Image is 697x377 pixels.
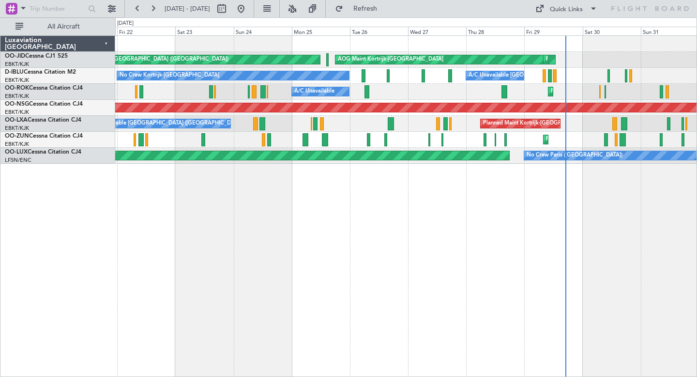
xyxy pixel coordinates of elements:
a: EBKT/KJK [5,77,29,84]
div: Mon 25 [292,27,350,35]
div: No Crew Paris ([GEOGRAPHIC_DATA]) [527,148,622,163]
a: EBKT/KJK [5,109,29,116]
button: Quick Links [530,1,602,16]
a: OO-ZUNCessna Citation CJ4 [5,133,83,139]
div: Planned Maint Kortrijk-[GEOGRAPHIC_DATA] [551,84,664,99]
div: AOG Maint Kortrijk-[GEOGRAPHIC_DATA] [338,52,443,67]
span: Refresh [345,5,386,12]
a: OO-LUXCessna Citation CJ4 [5,149,81,155]
div: No Crew Kortrijk-[GEOGRAPHIC_DATA] [120,68,219,83]
div: A/C Unavailable [294,84,334,99]
span: [DATE] - [DATE] [165,4,210,13]
input: Trip Number [30,1,85,16]
a: EBKT/KJK [5,93,29,100]
div: Quick Links [550,5,583,15]
div: A/C Unavailable [GEOGRAPHIC_DATA]-[GEOGRAPHIC_DATA] [469,68,623,83]
a: LFSN/ENC [5,157,31,164]
div: Planned Maint [GEOGRAPHIC_DATA] ([GEOGRAPHIC_DATA]) [76,52,228,67]
div: Thu 28 [466,27,524,35]
a: EBKT/KJK [5,61,29,68]
a: EBKT/KJK [5,141,29,148]
div: Wed 27 [408,27,466,35]
div: Fri 29 [524,27,582,35]
a: OO-NSGCessna Citation CJ4 [5,101,83,107]
div: Fri 22 [117,27,175,35]
div: Sat 23 [175,27,233,35]
span: OO-ROK [5,85,29,91]
div: Planned Maint Kortrijk-[GEOGRAPHIC_DATA] [483,116,596,131]
a: EBKT/KJK [5,125,29,132]
span: OO-JID [5,53,25,59]
div: Sat 30 [583,27,641,35]
div: Sun 24 [234,27,292,35]
a: OO-ROKCessna Citation CJ4 [5,85,83,91]
a: OO-LXACessna Citation CJ4 [5,117,81,123]
a: OO-JIDCessna CJ1 525 [5,53,68,59]
div: [DATE] [117,19,134,28]
span: OO-LXA [5,117,28,123]
span: OO-LUX [5,149,28,155]
button: All Aircraft [11,19,105,34]
div: Planned Maint Kortrijk-[GEOGRAPHIC_DATA] [546,52,659,67]
a: D-IBLUCessna Citation M2 [5,69,76,75]
span: D-IBLU [5,69,24,75]
div: Planned Maint Kortrijk-[GEOGRAPHIC_DATA] [546,132,659,147]
div: A/C Unavailable [GEOGRAPHIC_DATA] ([GEOGRAPHIC_DATA] National) [86,116,266,131]
span: OO-ZUN [5,133,29,139]
button: Refresh [331,1,389,16]
div: Tue 26 [350,27,408,35]
span: OO-NSG [5,101,29,107]
span: All Aircraft [25,23,102,30]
